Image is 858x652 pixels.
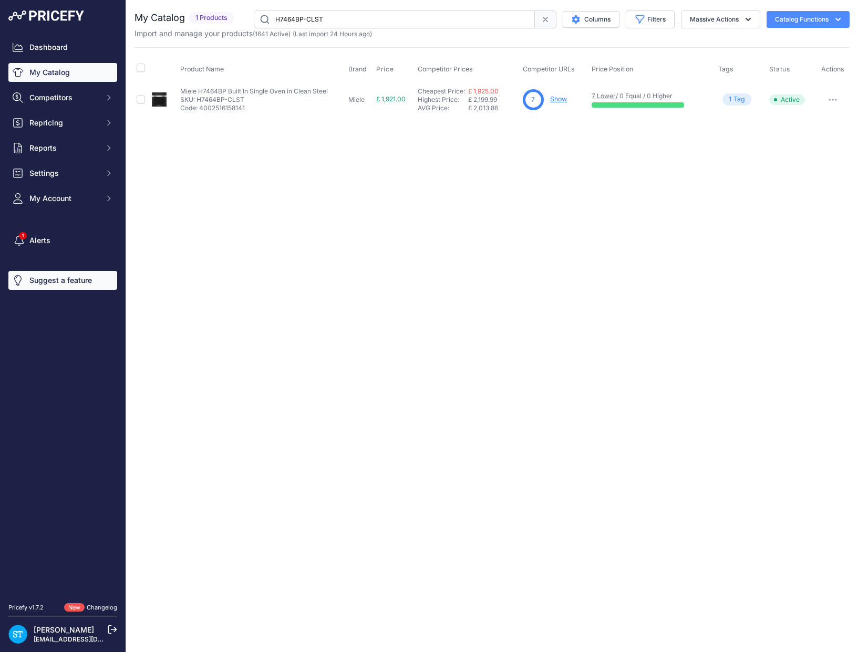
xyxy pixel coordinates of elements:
[135,10,185,25] h2: My Catalog
[550,95,567,103] a: Show
[376,65,396,73] button: Price
[180,104,328,112] p: Code: 4002516158141
[592,92,708,100] p: / 0 Equal / 0 Higher
[468,104,519,112] div: £ 2,013.86
[523,65,575,73] span: Competitor URLs
[180,96,328,104] p: SKU: H7464BP-CLST
[769,65,792,73] button: Status
[718,65,733,73] span: Tags
[8,603,44,612] div: Pricefy v1.7.2
[8,88,117,107] button: Competitors
[468,87,499,95] a: £ 1,925.00
[8,63,117,82] a: My Catalog
[729,94,731,104] span: 1
[821,65,844,73] span: Actions
[376,65,394,73] span: Price
[29,193,98,204] span: My Account
[253,30,291,38] span: ( )
[34,625,94,634] a: [PERSON_NAME]
[468,96,497,103] span: £ 2,199.99
[592,92,616,100] a: 7 Lower
[348,96,372,104] p: Miele
[8,139,117,157] button: Reports
[189,12,234,24] span: 1 Products
[592,65,633,73] span: Price Position
[29,168,98,178] span: Settings
[418,96,468,104] div: Highest Price:
[29,92,98,103] span: Competitors
[87,604,117,611] a: Changelog
[8,113,117,132] button: Repricing
[418,65,473,73] span: Competitor Prices
[8,38,117,57] a: Dashboard
[626,10,675,28] button: Filters
[769,94,805,105] span: Active
[681,10,760,28] button: Massive Actions
[348,65,367,73] span: Brand
[254,10,535,28] input: Search
[293,30,372,38] span: (Last import 24 Hours ago)
[29,143,98,153] span: Reports
[8,10,84,21] img: Pricefy Logo
[8,271,117,290] a: Suggest a feature
[255,30,288,38] a: 1641 Active
[8,164,117,183] button: Settings
[722,93,751,106] span: Tag
[29,118,98,128] span: Repricing
[531,95,535,104] span: 7
[180,65,224,73] span: Product Name
[64,603,85,612] span: New
[180,87,328,96] p: Miele H7464BP Built In Single Oven in Clean Steel
[376,95,406,103] span: £ 1,921.00
[769,65,790,73] span: Status
[8,38,117,591] nav: Sidebar
[135,28,372,39] p: Import and manage your products
[418,87,465,95] a: Cheapest Price:
[34,635,143,643] a: [EMAIL_ADDRESS][DOMAIN_NAME]
[418,104,468,112] div: AVG Price:
[563,11,619,28] button: Columns
[767,11,850,28] button: Catalog Functions
[8,189,117,208] button: My Account
[8,231,117,250] a: Alerts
